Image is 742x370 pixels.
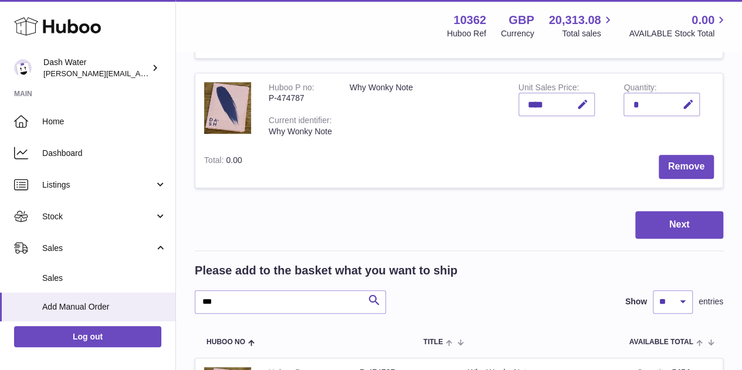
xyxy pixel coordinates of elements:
[562,28,614,39] span: Total sales
[659,155,714,179] button: Remove
[453,12,486,28] strong: 10362
[42,179,154,191] span: Listings
[269,93,332,104] div: P-474787
[204,82,251,134] img: Why Wonky Note
[43,57,149,79] div: Dash Water
[204,155,226,168] label: Total
[635,211,723,239] button: Next
[519,83,579,95] label: Unit Sales Price
[629,28,728,39] span: AVAILABLE Stock Total
[43,69,235,78] span: [PERSON_NAME][EMAIL_ADDRESS][DOMAIN_NAME]
[206,338,245,346] span: Huboo no
[269,83,314,95] div: Huboo P no
[269,126,332,137] div: Why Wonky Note
[548,12,601,28] span: 20,313.08
[629,12,728,39] a: 0.00 AVAILABLE Stock Total
[42,211,154,222] span: Stock
[269,116,331,128] div: Current identifier
[509,12,534,28] strong: GBP
[625,296,647,307] label: Show
[629,338,693,346] span: AVAILABLE Total
[341,73,510,146] td: Why Wonky Note
[699,296,723,307] span: entries
[42,301,167,313] span: Add Manual Order
[226,155,242,165] span: 0.00
[501,28,534,39] div: Currency
[42,148,167,159] span: Dashboard
[447,28,486,39] div: Huboo Ref
[14,59,32,77] img: james@dash-water.com
[42,273,167,284] span: Sales
[624,83,656,95] label: Quantity
[423,338,443,346] span: Title
[195,263,458,279] h2: Please add to the basket what you want to ship
[42,243,154,254] span: Sales
[692,12,714,28] span: 0.00
[42,116,167,127] span: Home
[14,326,161,347] a: Log out
[548,12,614,39] a: 20,313.08 Total sales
